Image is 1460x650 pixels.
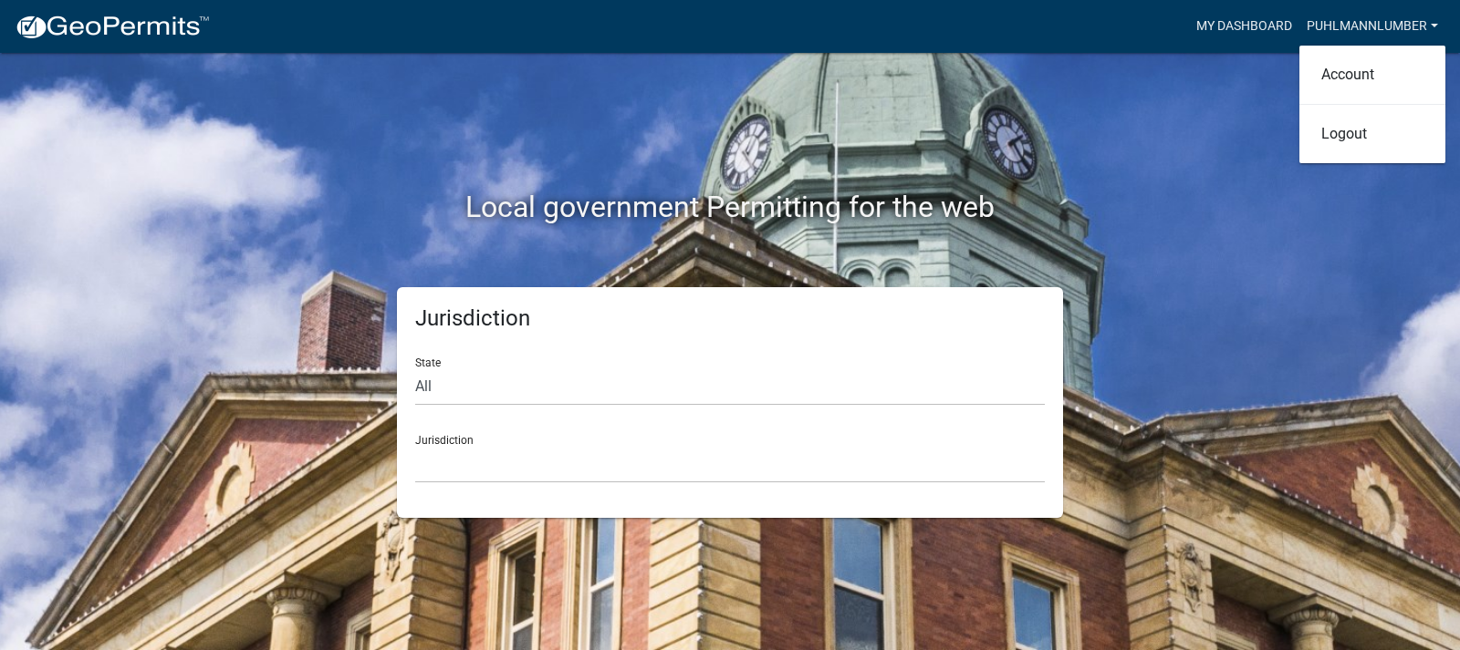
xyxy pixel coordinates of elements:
[224,190,1236,224] h2: Local government Permitting for the web
[415,305,1045,332] h5: Jurisdiction
[1299,9,1445,44] a: Puhlmannlumber
[1189,9,1299,44] a: My Dashboard
[1299,112,1445,156] a: Logout
[1299,46,1445,163] div: Puhlmannlumber
[1299,53,1445,97] a: Account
